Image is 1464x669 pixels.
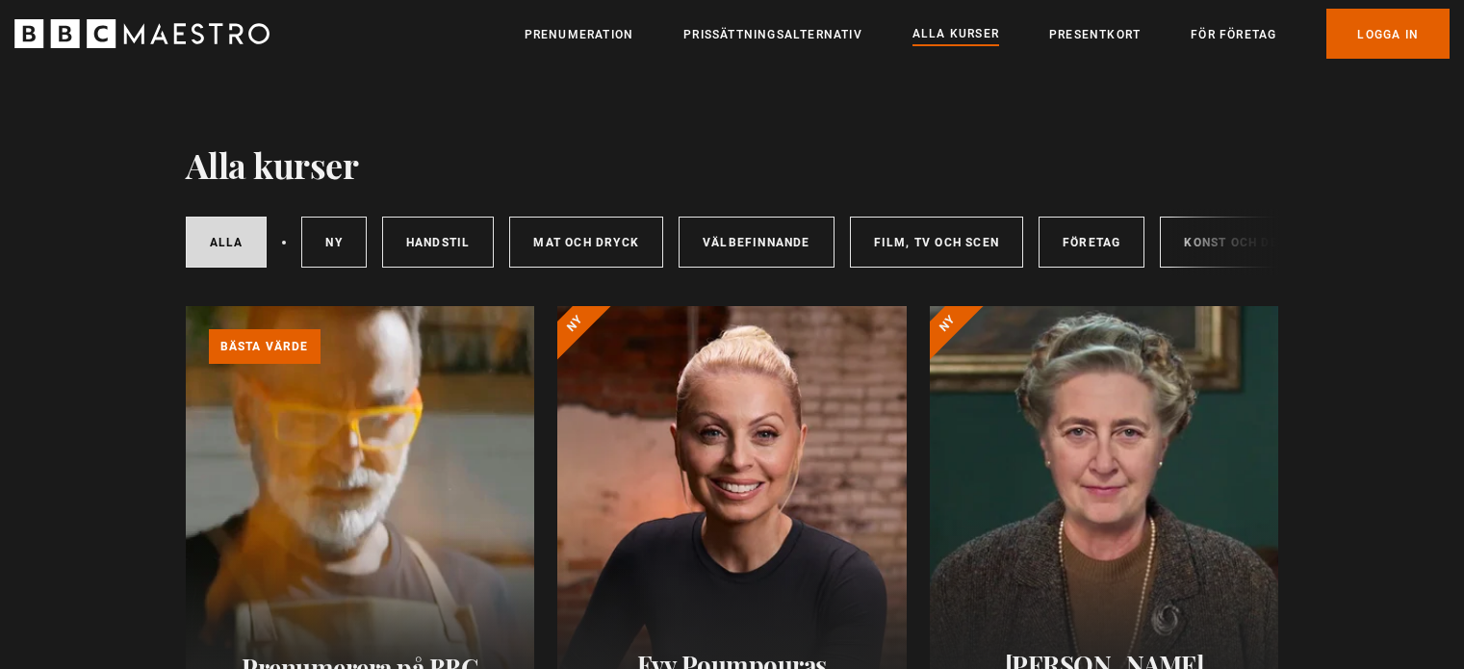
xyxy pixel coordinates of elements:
a: Företag [1039,217,1144,268]
a: Alla [186,217,268,268]
font: Ny [325,236,342,249]
nav: Primär [525,9,1450,58]
font: Företag [1063,236,1120,249]
font: Bästa värde [220,340,309,353]
a: Ny [301,217,366,268]
a: Logga in [1326,9,1450,58]
font: Alla kurser [912,27,999,40]
font: Handstil [406,236,471,249]
font: Presentkort [1049,28,1141,41]
font: Logga in [1357,28,1419,41]
a: Film, TV och scen [850,217,1023,268]
a: Alla kurser [912,24,999,45]
font: Välbefinnande [703,236,810,249]
a: För företag [1191,25,1276,44]
font: Alla kurser [186,142,359,188]
a: Handstil [382,217,495,268]
font: Prenumeration [525,28,634,41]
font: Film, TV och scen [874,236,999,249]
svg: BBC Maestro [14,19,270,48]
a: Prenumeration [525,25,634,44]
font: Mat och dryck [533,236,639,249]
a: Mat och dryck [509,217,663,268]
a: Välbefinnande [679,217,835,268]
font: Prissättningsalternativ [683,28,862,41]
a: Prissättningsalternativ [683,25,862,44]
font: För företag [1191,28,1276,41]
a: Presentkort [1049,25,1141,44]
a: Konst och design [1160,217,1332,268]
font: Alla [210,236,244,249]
